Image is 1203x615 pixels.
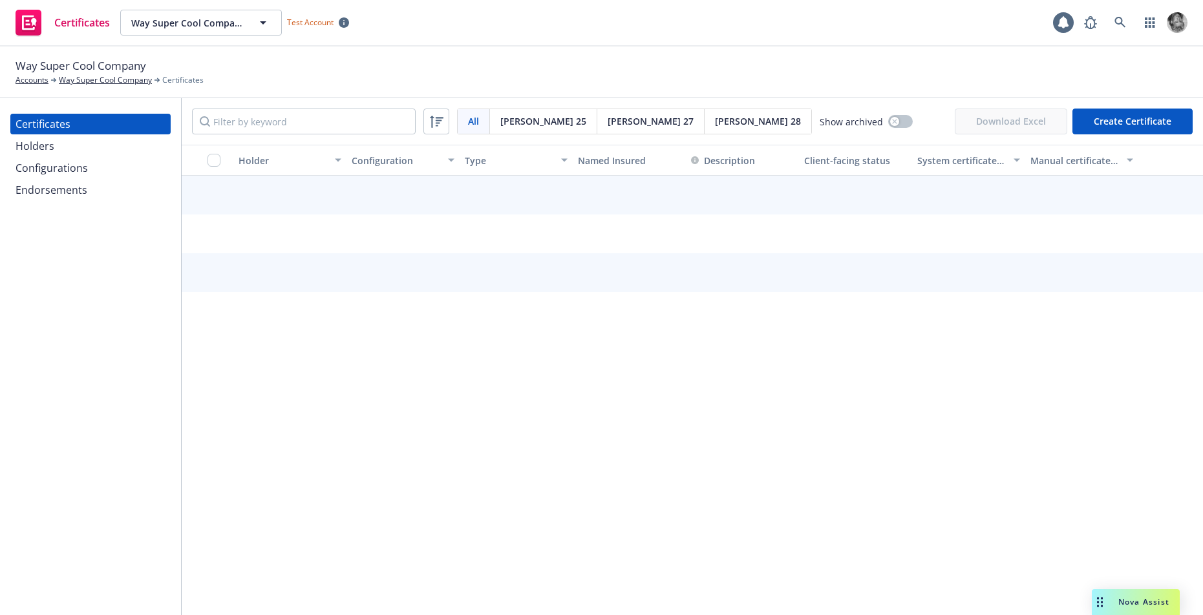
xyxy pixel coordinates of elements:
span: Download Excel [955,109,1067,134]
a: Accounts [16,74,48,86]
button: Way Super Cool Company [120,10,282,36]
div: Configuration [352,154,440,167]
span: [PERSON_NAME] 28 [715,114,801,128]
span: Way Super Cool Company [131,16,243,30]
a: Switch app [1137,10,1163,36]
span: Certificates [54,17,110,28]
a: Holders [10,136,171,156]
span: [PERSON_NAME] 25 [500,114,586,128]
span: Test Account [282,16,354,29]
div: Holder [239,154,327,167]
a: Certificates [10,5,115,41]
button: Type [460,145,573,176]
span: Show archived [820,115,883,129]
span: [PERSON_NAME] 27 [608,114,694,128]
div: Configurations [16,158,88,178]
button: Description [691,154,755,167]
a: Search [1107,10,1133,36]
button: Client-facing status [799,145,912,176]
button: Holder [233,145,346,176]
button: System certificate last generated [912,145,1025,176]
div: Named Insured [578,154,681,167]
img: photo [1167,12,1187,33]
a: Endorsements [10,180,171,200]
span: Way Super Cool Company [16,57,146,74]
span: Test Account [287,17,334,28]
input: Filter by keyword [192,109,416,134]
div: Holders [16,136,54,156]
div: Manual certificate last generated [1030,154,1119,167]
a: Report a Bug [1078,10,1103,36]
span: Certificates [162,74,204,86]
div: Type [465,154,553,167]
a: Configurations [10,158,171,178]
div: Client-facing status [804,154,907,167]
div: System certificate last generated [917,154,1006,167]
div: Endorsements [16,180,87,200]
a: Way Super Cool Company [59,74,152,86]
div: Drag to move [1092,589,1108,615]
button: Manual certificate last generated [1025,145,1138,176]
div: Certificates [16,114,70,134]
span: All [468,114,479,128]
input: Select all [208,154,220,167]
button: Named Insured [573,145,686,176]
a: Certificates [10,114,171,134]
button: Nova Assist [1092,589,1180,615]
button: Create Certificate [1072,109,1193,134]
button: Configuration [346,145,460,176]
span: Nova Assist [1118,596,1169,607]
